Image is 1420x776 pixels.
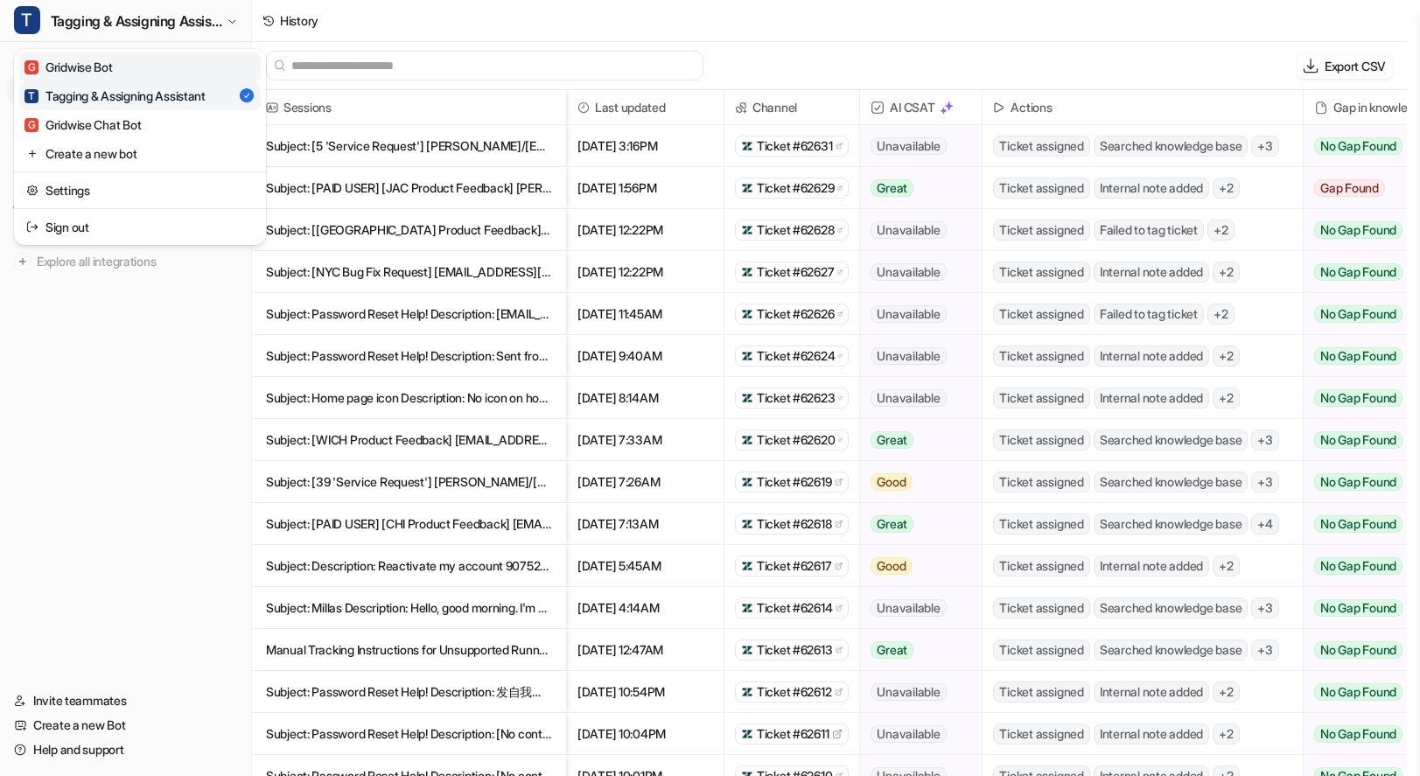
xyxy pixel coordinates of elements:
span: G [24,60,38,74]
a: Settings [19,176,261,205]
span: T [24,89,38,103]
a: Create a new bot [19,139,261,168]
div: TTagging & Assigning Assistant [14,49,266,245]
span: T [14,6,40,34]
img: reset [26,218,38,236]
span: G [24,118,38,132]
div: Gridwise Chat Bot [24,115,141,134]
img: reset [26,181,38,199]
div: Gridwise Bot [24,58,113,76]
img: reset [26,144,38,163]
div: Tagging & Assigning Assistant [24,87,206,105]
span: Tagging & Assigning Assistant [51,9,222,33]
a: Sign out [19,213,261,241]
